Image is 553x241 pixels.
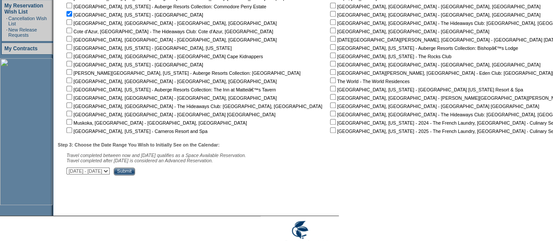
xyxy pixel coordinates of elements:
[328,54,451,59] nobr: [GEOGRAPHIC_DATA], [US_STATE] - The Rocks Club
[8,16,47,26] a: Cancellation Wish List
[328,79,410,84] nobr: The World - The World Residences
[65,29,273,34] nobr: Cote d'Azur, [GEOGRAPHIC_DATA] - The Hideaways Club: Cote d'Azur, [GEOGRAPHIC_DATA]
[4,45,38,52] a: My Contracts
[328,4,540,9] nobr: [GEOGRAPHIC_DATA], [GEOGRAPHIC_DATA] - [GEOGRAPHIC_DATA], [GEOGRAPHIC_DATA]
[65,12,203,17] nobr: [GEOGRAPHIC_DATA], [US_STATE] - [GEOGRAPHIC_DATA]
[65,87,276,92] nobr: [GEOGRAPHIC_DATA], [US_STATE] - Auberge Resorts Collection: The Inn at Matteiâ€™s Tavern
[65,37,277,42] nobr: [GEOGRAPHIC_DATA], [GEOGRAPHIC_DATA] - [GEOGRAPHIC_DATA], [GEOGRAPHIC_DATA]
[328,12,540,17] nobr: [GEOGRAPHIC_DATA], [GEOGRAPHIC_DATA] - [GEOGRAPHIC_DATA], [GEOGRAPHIC_DATA]
[328,87,523,92] nobr: [GEOGRAPHIC_DATA], [US_STATE] - [GEOGRAPHIC_DATA] [US_STATE] Resort & Spa
[65,79,277,84] nobr: [GEOGRAPHIC_DATA], [GEOGRAPHIC_DATA] - [GEOGRAPHIC_DATA], [GEOGRAPHIC_DATA]
[65,62,203,67] nobr: [GEOGRAPHIC_DATA], [US_STATE] - [GEOGRAPHIC_DATA]
[6,27,7,38] td: ·
[58,142,219,147] b: Step 3: Choose the Date Range You Wish to Initially See on the Calendar:
[4,3,43,15] a: My Reservation Wish List
[65,112,275,117] nobr: [GEOGRAPHIC_DATA], [GEOGRAPHIC_DATA] - [GEOGRAPHIC_DATA] [GEOGRAPHIC_DATA]
[328,45,518,51] nobr: [GEOGRAPHIC_DATA], [US_STATE] - Auberge Resorts Collection: Bishopâ€™s Lodge
[65,95,277,101] nobr: [GEOGRAPHIC_DATA], [GEOGRAPHIC_DATA] - [GEOGRAPHIC_DATA], [GEOGRAPHIC_DATA]
[328,29,489,34] nobr: [GEOGRAPHIC_DATA], [GEOGRAPHIC_DATA] - [GEOGRAPHIC_DATA]
[328,62,540,67] nobr: [GEOGRAPHIC_DATA], [GEOGRAPHIC_DATA] - [GEOGRAPHIC_DATA], [GEOGRAPHIC_DATA]
[65,129,208,134] nobr: [GEOGRAPHIC_DATA], [US_STATE] - Carneros Resort and Spa
[65,70,300,76] nobr: [PERSON_NAME][GEOGRAPHIC_DATA], [US_STATE] - Auberge Resorts Collection: [GEOGRAPHIC_DATA]
[114,168,135,175] input: Submit
[6,16,7,26] td: ·
[65,120,247,126] nobr: Muskoka, [GEOGRAPHIC_DATA] - [GEOGRAPHIC_DATA], [GEOGRAPHIC_DATA]
[65,54,263,59] nobr: [GEOGRAPHIC_DATA], [GEOGRAPHIC_DATA] - [GEOGRAPHIC_DATA] Cape Kidnappers
[65,45,232,51] nobr: [GEOGRAPHIC_DATA], [US_STATE] - [GEOGRAPHIC_DATA], [US_STATE]
[328,104,539,109] nobr: [GEOGRAPHIC_DATA], [GEOGRAPHIC_DATA] - [GEOGRAPHIC_DATA] [GEOGRAPHIC_DATA]
[66,153,246,158] span: Travel completed between now and [DATE] qualifies as a Space Available Reservation.
[65,4,266,9] nobr: [GEOGRAPHIC_DATA], [US_STATE] - Auberge Resorts Collection: Commodore Perry Estate
[66,158,213,163] nobr: Travel completed after [DATE] is considered an Advanced Reservation.
[65,21,277,26] nobr: [GEOGRAPHIC_DATA], [GEOGRAPHIC_DATA] - [GEOGRAPHIC_DATA], [GEOGRAPHIC_DATA]
[65,104,322,109] nobr: [GEOGRAPHIC_DATA], [GEOGRAPHIC_DATA] - The Hideaways Club: [GEOGRAPHIC_DATA], [GEOGRAPHIC_DATA]
[8,27,37,38] a: New Release Requests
